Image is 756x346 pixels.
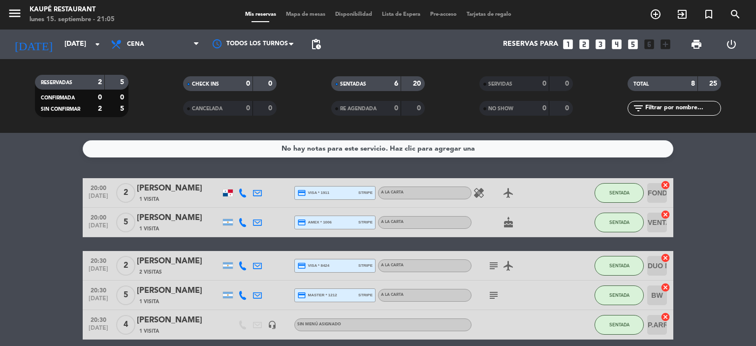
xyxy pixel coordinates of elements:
i: looks_6 [643,38,656,51]
i: airplanemode_active [503,187,514,199]
div: [PERSON_NAME] [137,284,220,297]
strong: 2 [98,79,102,86]
span: master * 1212 [297,291,337,300]
span: Mis reservas [240,12,281,17]
strong: 0 [565,105,571,112]
i: cancel [661,283,670,292]
span: 20:00 [86,211,111,222]
span: 2 [116,256,135,276]
i: turned_in_not [703,8,715,20]
i: credit_card [297,189,306,197]
span: A LA CARTA [381,263,404,267]
span: Pre-acceso [425,12,462,17]
i: looks_4 [610,38,623,51]
i: headset_mic [268,320,277,329]
i: power_settings_new [725,38,737,50]
strong: 2 [98,105,102,112]
strong: 0 [268,80,274,87]
span: CANCELADA [192,106,222,111]
span: Reservas para [503,40,558,48]
span: Cena [127,41,144,48]
i: [DATE] [7,33,60,55]
span: stripe [358,262,373,269]
span: [DATE] [86,222,111,234]
i: cancel [661,210,670,220]
i: add_circle_outline [650,8,661,20]
button: SENTADA [595,285,644,305]
span: 1 Visita [139,195,159,203]
span: [DATE] [86,295,111,307]
span: RESERVADAS [41,80,72,85]
input: Filtrar por nombre... [644,103,721,114]
i: filter_list [632,102,644,114]
span: stripe [358,189,373,196]
i: cancel [661,253,670,263]
span: pending_actions [310,38,322,50]
strong: 5 [120,105,126,112]
span: CONFIRMADA [41,95,75,100]
div: [PERSON_NAME] [137,182,220,195]
strong: 0 [268,105,274,112]
strong: 25 [709,80,719,87]
button: SENTADA [595,256,644,276]
span: SERVIDAS [488,82,512,87]
span: 1 Visita [139,298,159,306]
i: credit_card [297,261,306,270]
span: 20:00 [86,182,111,193]
span: A LA CARTA [381,220,404,224]
strong: 0 [98,94,102,101]
span: 1 Visita [139,225,159,233]
span: 1 Visita [139,327,159,335]
span: 2 Visitas [139,268,162,276]
strong: 0 [417,105,423,112]
i: healing [473,187,485,199]
strong: 0 [246,105,250,112]
span: visa * 1911 [297,189,329,197]
i: looks_5 [627,38,639,51]
span: A LA CARTA [381,293,404,297]
span: Lista de Espera [377,12,425,17]
i: cake [503,217,514,228]
div: [PERSON_NAME] [137,255,220,268]
strong: 0 [565,80,571,87]
span: visa * 8424 [297,261,329,270]
strong: 0 [542,105,546,112]
span: SENTADA [609,190,630,195]
i: credit_card [297,291,306,300]
span: CHECK INS [192,82,219,87]
i: cancel [661,312,670,322]
div: No hay notas para este servicio. Haz clic para agregar una [282,143,475,155]
span: [DATE] [86,325,111,336]
strong: 0 [246,80,250,87]
span: 20:30 [86,314,111,325]
strong: 0 [542,80,546,87]
span: [DATE] [86,266,111,277]
button: SENTADA [595,183,644,203]
span: [DATE] [86,193,111,204]
span: Tarjetas de regalo [462,12,516,17]
button: menu [7,6,22,24]
div: Kaupé Restaurant [30,5,115,15]
span: 5 [116,213,135,232]
span: A LA CARTA [381,190,404,194]
i: exit_to_app [676,8,688,20]
i: looks_one [562,38,574,51]
strong: 20 [413,80,423,87]
span: 20:30 [86,284,111,295]
i: looks_3 [594,38,607,51]
span: stripe [358,219,373,225]
i: menu [7,6,22,21]
div: [PERSON_NAME] [137,314,220,327]
i: looks_two [578,38,591,51]
strong: 0 [394,105,398,112]
i: search [729,8,741,20]
i: airplanemode_active [503,260,514,272]
strong: 6 [394,80,398,87]
span: RE AGENDADA [340,106,377,111]
span: Mapa de mesas [281,12,330,17]
span: SENTADA [609,322,630,327]
span: SENTADA [609,292,630,298]
span: 2 [116,183,135,203]
i: add_box [659,38,672,51]
span: TOTAL [633,82,649,87]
